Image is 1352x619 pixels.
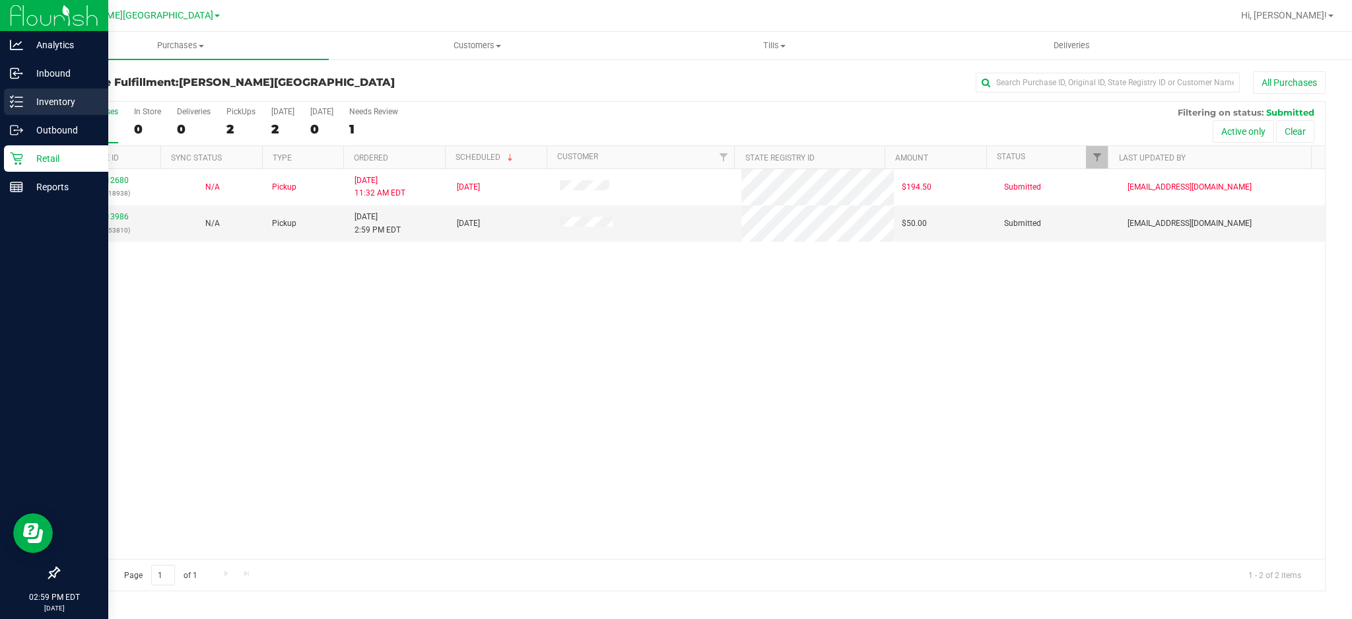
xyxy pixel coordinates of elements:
div: Deliveries [177,107,211,116]
span: 1 - 2 of 2 items [1238,565,1312,585]
span: Pickup [272,217,296,230]
span: Submitted [1266,107,1314,118]
a: Scheduled [456,153,516,162]
p: [DATE] [6,603,102,613]
span: [EMAIL_ADDRESS][DOMAIN_NAME] [1128,217,1252,230]
a: Type [273,153,292,163]
a: Last Updated By [1119,153,1186,163]
inline-svg: Inbound [10,67,23,80]
span: Deliveries [1036,40,1108,52]
span: [DATE] 11:32 AM EDT [355,174,405,200]
p: Inbound [23,65,102,81]
input: 1 [151,565,175,585]
span: Not Applicable [205,219,220,228]
a: Sync Status [171,153,222,163]
p: Retail [23,151,102,166]
span: Submitted [1004,217,1041,230]
iframe: Resource center [13,513,53,553]
p: (316018938) [67,187,154,200]
div: 0 [310,122,333,137]
span: Purchases [32,40,329,52]
span: [DATE] [457,181,480,194]
span: Submitted [1004,181,1041,194]
p: 02:59 PM EDT [6,591,102,603]
a: State Registry ID [745,153,815,163]
span: [PERSON_NAME][GEOGRAPHIC_DATA] [50,10,213,21]
inline-svg: Inventory [10,95,23,108]
a: 11813986 [92,212,129,221]
p: Outbound [23,122,102,138]
p: Analytics [23,37,102,53]
button: All Purchases [1253,71,1326,94]
inline-svg: Outbound [10,124,23,137]
a: Filter [712,146,734,168]
div: 2 [226,122,255,137]
span: Pickup [272,181,296,194]
div: 0 [177,122,211,137]
span: [DATE] [457,217,480,230]
span: Customers [329,40,625,52]
button: N/A [205,217,220,230]
a: Tills [626,32,923,59]
div: 2 [271,122,294,137]
a: Customers [329,32,626,59]
span: [EMAIL_ADDRESS][DOMAIN_NAME] [1128,181,1252,194]
span: [DATE] 2:59 PM EDT [355,211,401,236]
inline-svg: Retail [10,152,23,165]
button: Active only [1213,120,1274,143]
span: Not Applicable [205,182,220,192]
span: $50.00 [902,217,927,230]
span: $194.50 [902,181,931,194]
a: Amount [895,153,928,163]
div: Needs Review [349,107,398,116]
div: PickUps [226,107,255,116]
button: Clear [1276,120,1314,143]
div: [DATE] [271,107,294,116]
div: In Store [134,107,161,116]
a: 11812680 [92,176,129,185]
a: Status [997,152,1025,161]
span: Filtering on status: [1178,107,1264,118]
inline-svg: Analytics [10,38,23,52]
a: Deliveries [923,32,1220,59]
p: Reports [23,179,102,195]
input: Search Purchase ID, Original ID, State Registry ID or Customer Name... [976,73,1240,92]
span: Page of 1 [113,565,208,585]
a: Purchases [32,32,329,59]
div: 1 [349,122,398,137]
a: Ordered [354,153,388,163]
a: Customer [557,152,598,161]
span: [PERSON_NAME][GEOGRAPHIC_DATA] [179,76,395,89]
a: Filter [1086,146,1108,168]
span: Hi, [PERSON_NAME]! [1241,10,1327,20]
p: Inventory [23,94,102,110]
div: [DATE] [310,107,333,116]
div: 0 [134,122,161,137]
span: Tills [626,40,922,52]
p: (314553810) [67,224,154,237]
h3: Purchase Fulfillment: [58,77,481,89]
inline-svg: Reports [10,180,23,194]
button: N/A [205,181,220,194]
